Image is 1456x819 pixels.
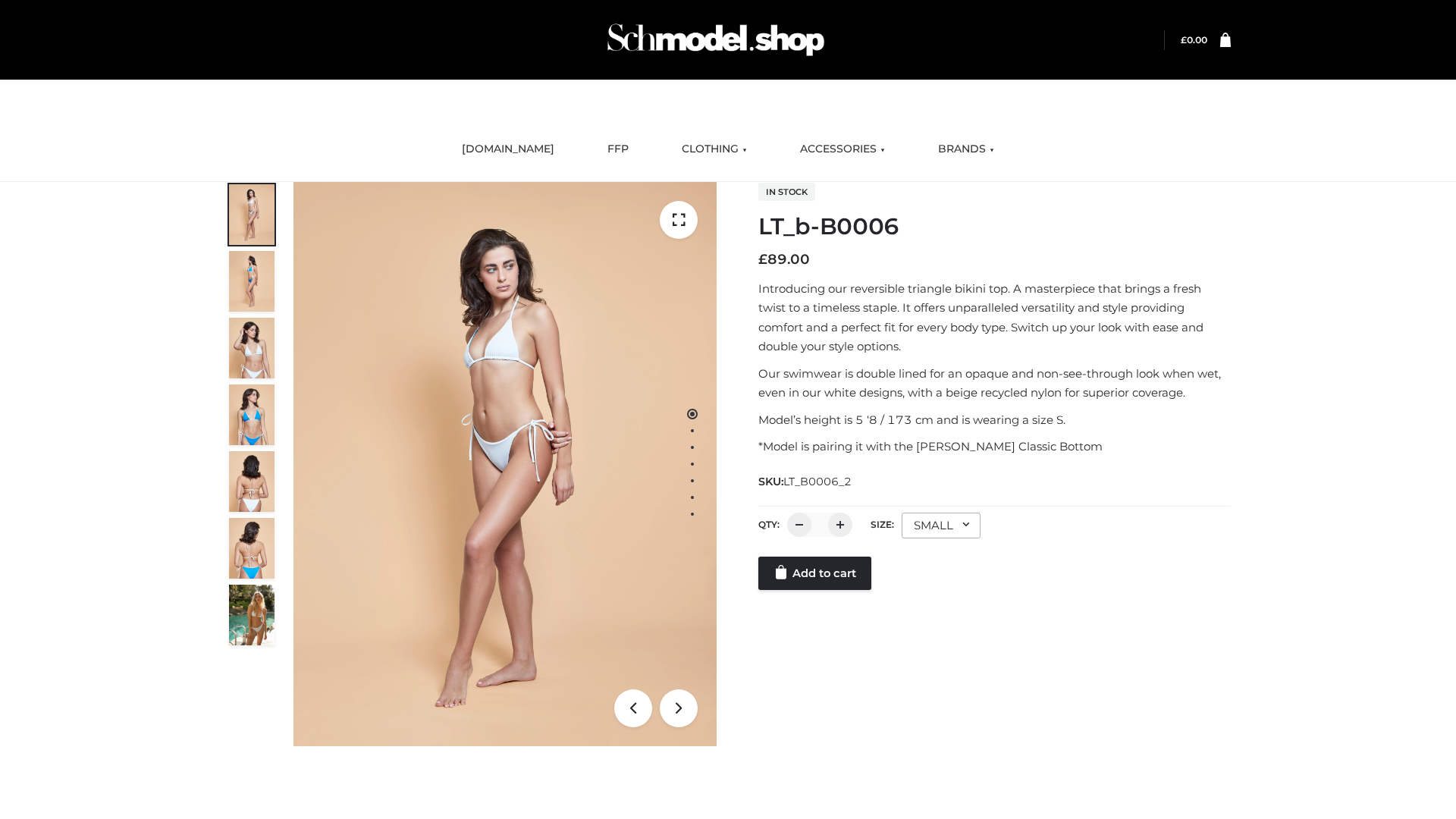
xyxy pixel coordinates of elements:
[229,384,275,445] img: ArielClassicBikiniTop_CloudNine_AzureSky_OW114ECO_4-scaled.jpg
[670,133,758,166] a: CLOTHING
[758,437,1231,457] p: *Model is pairing it with the [PERSON_NAME] Classic Bottom
[229,318,275,378] img: ArielClassicBikiniTop_CloudNine_AzureSky_OW114ECO_3-scaled.jpg
[229,251,275,312] img: ArielClassicBikiniTop_CloudNine_AzureSky_OW114ECO_2-scaled.jpg
[1181,34,1187,45] span: £
[758,183,815,201] span: In stock
[758,279,1231,356] p: Introducing our reversible triangle bikini top. A masterpiece that brings a fresh twist to a time...
[758,557,871,590] a: Add to cart
[758,251,767,268] span: £
[758,251,810,268] bdi: 89.00
[1181,34,1207,45] bdi: 0.00
[229,451,275,512] img: ArielClassicBikiniTop_CloudNine_AzureSky_OW114ECO_7-scaled.jpg
[229,518,275,579] img: ArielClassicBikiniTop_CloudNine_AzureSky_OW114ECO_8-scaled.jpg
[293,182,717,746] img: LT_b-B0006
[783,475,852,488] span: LT_B0006_2
[758,410,1231,430] p: Model’s height is 5 ‘8 / 173 cm and is wearing a size S.
[871,519,894,530] label: Size:
[758,213,1231,240] h1: LT_b-B0006
[229,184,275,245] img: ArielClassicBikiniTop_CloudNine_AzureSky_OW114ECO_1-scaled.jpg
[596,133,640,166] a: FFP
[902,513,981,538] div: SMALL
[789,133,896,166] a: ACCESSORIES
[758,519,780,530] label: QTY:
[450,133,566,166] a: [DOMAIN_NAME]
[758,364,1231,403] p: Our swimwear is double lined for an opaque and non-see-through look when wet, even in our white d...
[927,133,1006,166] a: BRANDS
[1181,34,1207,45] a: £0.00
[758,472,853,491] span: SKU:
[602,10,830,70] img: Schmodel Admin 964
[229,585,275,645] img: Arieltop_CloudNine_AzureSky2.jpg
